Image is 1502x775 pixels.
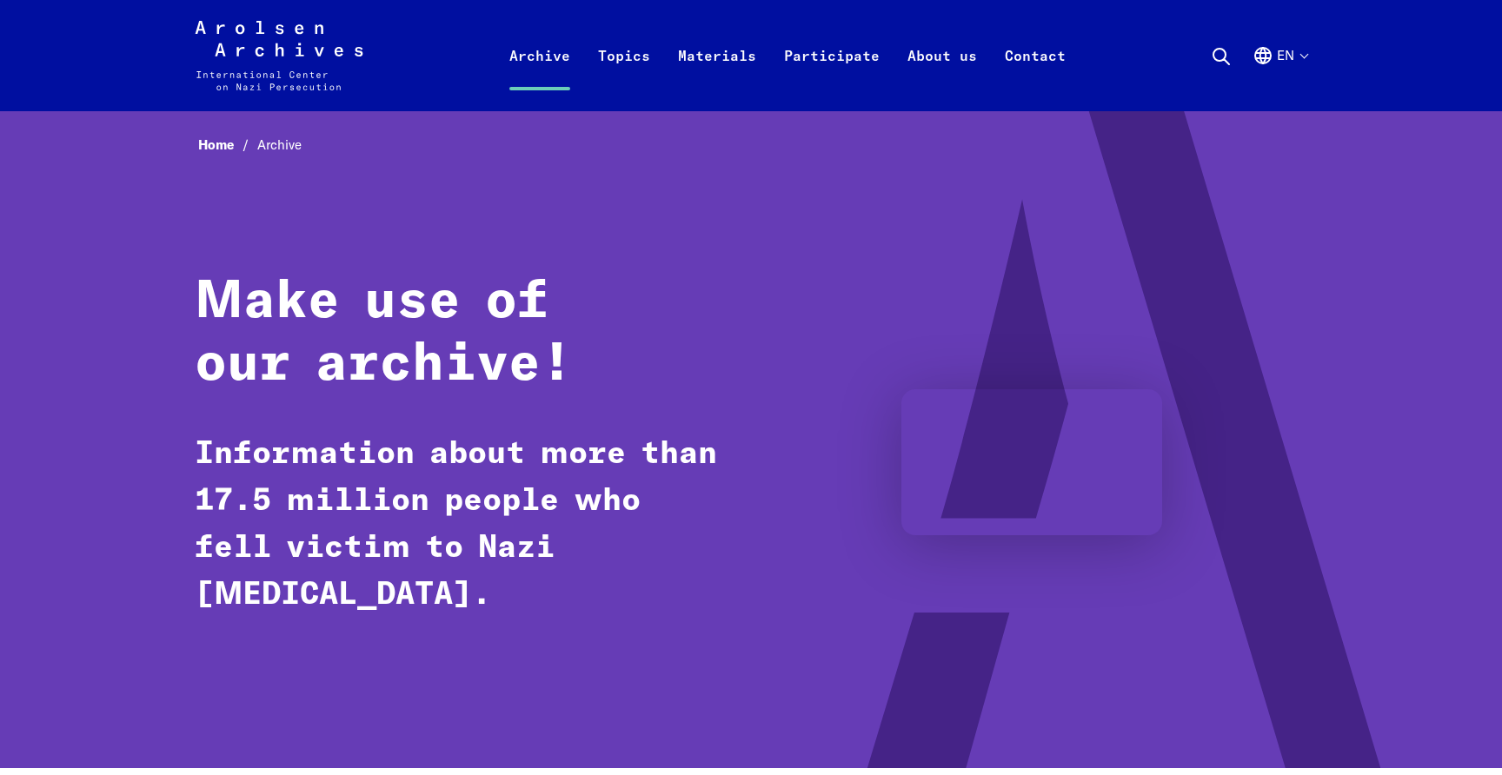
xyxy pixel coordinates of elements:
a: Archive [495,42,584,111]
nav: Primary [495,21,1080,90]
h1: Make use of our archive! [195,271,721,396]
p: Information about more than 17.5 million people who fell victim to Nazi [MEDICAL_DATA]. [195,431,721,619]
a: Home [198,136,257,153]
nav: Breadcrumb [195,132,1307,159]
a: Contact [991,42,1080,111]
a: Topics [584,42,664,111]
span: Archive [257,136,302,153]
a: Materials [664,42,770,111]
a: Participate [770,42,894,111]
a: About us [894,42,991,111]
button: English, language selection [1253,45,1307,108]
